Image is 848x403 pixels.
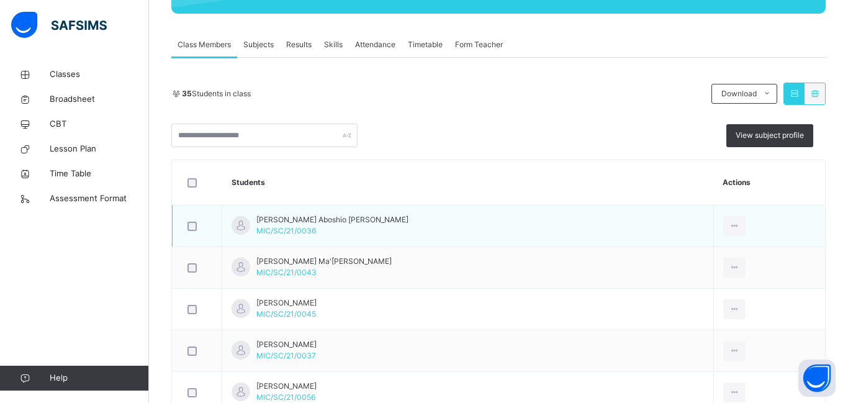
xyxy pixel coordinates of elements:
[256,339,317,350] span: [PERSON_NAME]
[256,381,317,392] span: [PERSON_NAME]
[721,88,757,99] span: Download
[50,192,149,205] span: Assessment Format
[50,68,149,81] span: Classes
[256,226,316,235] span: MIC/SC/21/0036
[256,351,316,360] span: MIC/SC/21/0037
[50,372,148,384] span: Help
[256,392,315,402] span: MIC/SC/21/0056
[222,160,714,206] th: Students
[324,39,343,50] span: Skills
[256,309,316,319] span: MIC/SC/21/0045
[182,88,251,99] span: Students in class
[355,39,395,50] span: Attendance
[455,39,503,50] span: Form Teacher
[178,39,231,50] span: Class Members
[50,143,149,155] span: Lesson Plan
[243,39,274,50] span: Subjects
[256,214,408,225] span: [PERSON_NAME] Aboshio [PERSON_NAME]
[408,39,443,50] span: Timetable
[50,118,149,130] span: CBT
[256,297,317,309] span: [PERSON_NAME]
[50,168,149,180] span: Time Table
[736,130,804,141] span: View subject profile
[11,12,107,38] img: safsims
[50,93,149,106] span: Broadsheet
[256,256,392,267] span: [PERSON_NAME] Ma'[PERSON_NAME]
[256,268,317,277] span: MIC/SC/21/0043
[798,360,836,397] button: Open asap
[713,160,825,206] th: Actions
[286,39,312,50] span: Results
[182,89,192,98] b: 35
